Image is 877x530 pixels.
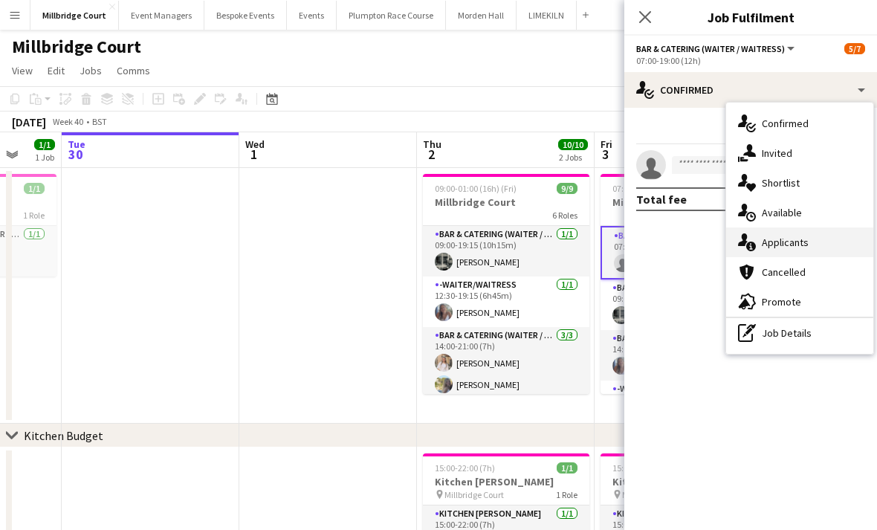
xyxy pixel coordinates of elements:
button: Bespoke Events [204,1,287,30]
span: Edit [48,64,65,77]
span: Millbridge Court [622,489,682,500]
span: Jobs [80,64,102,77]
button: Events [287,1,337,30]
button: Bar & Catering (Waiter / waitress) [636,43,797,54]
a: View [6,61,39,80]
app-card-role: Bar & Catering (Waiter / waitress)1/114:00-21:00 (7h)[PERSON_NAME] [601,330,767,381]
a: Comms [111,61,156,80]
span: 6 Roles [552,210,577,221]
span: View [12,64,33,77]
span: Wed [245,138,265,151]
app-card-role: Bar & Catering (Waiter / waitress)1/109:00-19:00 (10h)[PERSON_NAME] [601,279,767,330]
div: [DATE] [12,114,46,129]
h3: Job Fulfilment [624,7,877,27]
span: 1/1 [24,183,45,194]
span: Available [762,206,802,219]
span: 1 [243,146,265,163]
span: 09:00-01:00 (16h) (Fri) [435,183,517,194]
a: Jobs [74,61,108,80]
button: LIMEKILN [517,1,577,30]
div: 1 Job [35,152,54,163]
app-card-role: -Waiter/Waitress1/112:30-19:15 (6h45m)[PERSON_NAME] [423,277,589,327]
button: Millbridge Court [30,1,119,30]
span: Fri [601,138,612,151]
span: 9/9 [557,183,577,194]
app-job-card: 07:00-01:00 (18h) (Sat)5/7Millbridge Court7 RolesBar & Catering (Waiter / waitress)3A0/107:00-19:... [601,174,767,394]
span: 3 [598,146,612,163]
span: Bar & Catering (Waiter / waitress) [636,43,785,54]
a: Edit [42,61,71,80]
span: 1 Role [556,489,577,500]
div: Total fee [636,192,687,207]
span: Invited [762,146,792,160]
span: 5/7 [844,43,865,54]
span: 1/1 [34,139,55,150]
span: Applicants [762,236,809,249]
span: Tue [68,138,85,151]
span: Comms [117,64,150,77]
div: 07:00-19:00 (12h) [636,55,865,66]
span: Cancelled [762,265,806,279]
span: 10/10 [558,139,588,150]
div: 2 Jobs [559,152,587,163]
app-card-role: Bar & Catering (Waiter / waitress)3A0/107:00-19:00 (12h) [601,226,767,279]
h3: Kitchen [PERSON_NAME] [601,475,767,488]
app-card-role: Bar & Catering (Waiter / waitress)3/314:00-21:00 (7h)[PERSON_NAME][PERSON_NAME] [423,327,589,421]
span: 15:00-22:00 (7h) [612,462,673,474]
span: Week 40 [49,116,86,127]
span: Millbridge Court [444,489,504,500]
h3: Kitchen [PERSON_NAME] [423,475,589,488]
h1: Millbridge Court [12,36,141,58]
button: Morden Hall [446,1,517,30]
div: BST [92,116,107,127]
div: Job Details [726,318,873,348]
span: 30 [65,146,85,163]
h3: Millbridge Court [601,195,767,209]
span: 1 Role [23,210,45,221]
button: Plumpton Race Course [337,1,446,30]
span: 15:00-22:00 (7h) [435,462,495,474]
span: Thu [423,138,441,151]
span: Promote [762,295,801,308]
app-job-card: 09:00-01:00 (16h) (Fri)9/9Millbridge Court6 RolesBar & Catering (Waiter / waitress)1/109:00-19:15... [423,174,589,394]
span: 1/1 [557,462,577,474]
span: 2 [421,146,441,163]
div: Kitchen Budget [24,428,103,443]
app-card-role: Bar & Catering (Waiter / waitress)1/109:00-19:15 (10h15m)[PERSON_NAME] [423,226,589,277]
span: Shortlist [762,176,800,190]
span: Confirmed [762,117,809,130]
span: 07:00-01:00 (18h) (Sat) [612,183,697,194]
button: Event Managers [119,1,204,30]
h3: Millbridge Court [423,195,589,209]
div: Confirmed [624,72,877,108]
app-card-role: -Waiter/Waitress1/1 [601,381,767,431]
